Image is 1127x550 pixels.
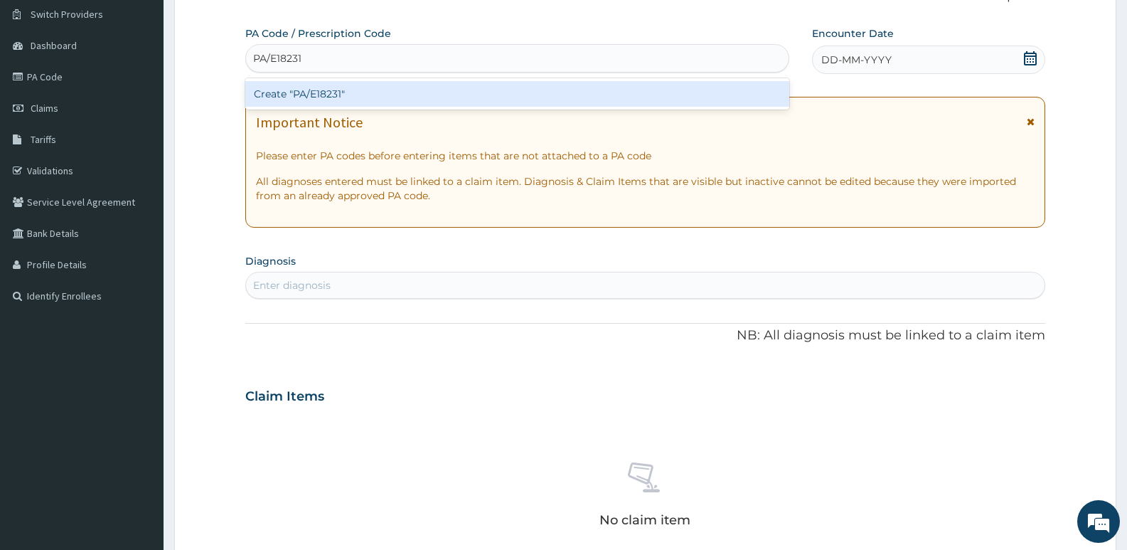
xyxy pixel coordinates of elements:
[74,80,239,98] div: Chat with us now
[31,8,103,21] span: Switch Providers
[256,174,1035,203] p: All diagnoses entered must be linked to a claim item. Diagnosis & Claim Items that are visible bu...
[812,26,894,41] label: Encounter Date
[253,278,331,292] div: Enter diagnosis
[26,71,58,107] img: d_794563401_company_1708531726252_794563401
[245,26,391,41] label: PA Code / Prescription Code
[31,39,77,52] span: Dashboard
[31,102,58,115] span: Claims
[245,254,296,268] label: Diagnosis
[599,513,690,527] p: No claim item
[245,389,324,405] h3: Claim Items
[245,81,789,107] div: Create "PA/E18231"
[821,53,892,67] span: DD-MM-YYYY
[245,327,1045,345] p: NB: All diagnosis must be linked to a claim item
[256,115,363,130] h1: Important Notice
[7,388,271,438] textarea: Type your message and hit 'Enter'
[82,179,196,323] span: We're online!
[233,7,267,41] div: Minimize live chat window
[256,149,1035,163] p: Please enter PA codes before entering items that are not attached to a PA code
[31,133,56,146] span: Tariffs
